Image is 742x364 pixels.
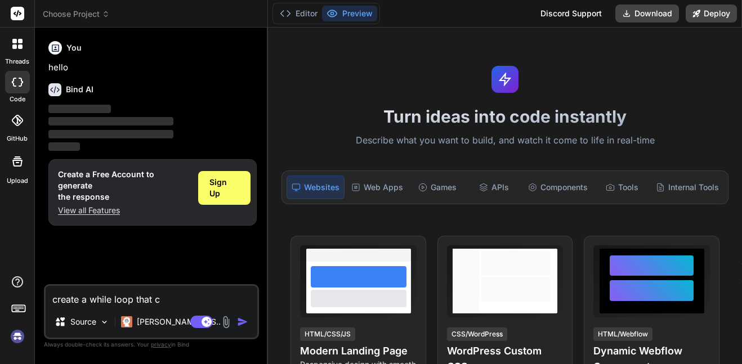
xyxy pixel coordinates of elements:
[46,286,257,306] textarea: create a while loop that
[593,327,652,341] div: HTML/Webflow
[66,42,82,53] h6: You
[70,316,96,327] p: Source
[322,6,377,21] button: Preview
[137,316,221,327] p: [PERSON_NAME] 4 S..
[534,5,609,23] div: Discord Support
[48,61,257,74] p: hello
[7,176,28,186] label: Upload
[686,5,737,23] button: Deploy
[300,327,355,341] div: HTML/CSS/JS
[300,343,417,359] h4: Modern Landing Page
[209,177,239,199] span: Sign Up
[467,176,521,199] div: APIs
[44,339,259,350] p: Always double-check its answers. Your in Bind
[58,205,189,216] p: View all Features
[651,176,723,199] div: Internal Tools
[121,316,132,327] img: Claude 4 Sonnet
[287,176,345,199] div: Websites
[58,169,189,203] h1: Create a Free Account to generate the response
[48,105,111,113] span: ‌
[8,327,27,346] img: signin
[43,8,110,20] span: Choose Project
[66,84,93,95] h6: Bind AI
[48,117,173,125] span: ‌
[347,176,408,199] div: Web Apps
[237,316,248,327] img: icon
[10,95,25,104] label: code
[524,176,592,199] div: Components
[595,176,649,199] div: Tools
[615,5,679,23] button: Download
[5,57,29,66] label: threads
[275,106,735,127] h1: Turn ideas into code instantly
[48,130,173,138] span: ‌
[151,341,171,348] span: privacy
[447,327,507,341] div: CSS/WordPress
[275,133,735,148] p: Describe what you want to build, and watch it come to life in real-time
[275,6,322,21] button: Editor
[410,176,464,199] div: Games
[7,134,28,143] label: GitHub
[220,316,233,329] img: attachment
[100,317,109,327] img: Pick Models
[48,142,80,151] span: ‌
